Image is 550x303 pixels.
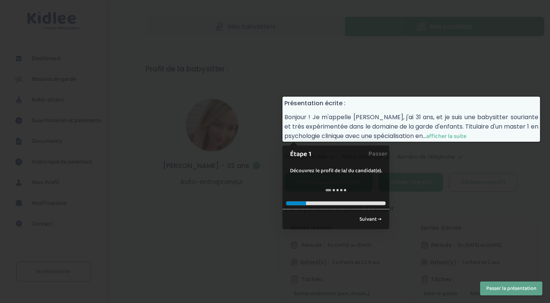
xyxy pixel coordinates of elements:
a: Suivant → [355,213,386,226]
p: Bonjour ! Je m'appelle [PERSON_NAME], j'ai 31 ans, et je suis une babysitter souriante et très ex... [284,112,538,141]
a: Passer [368,145,388,162]
h1: Étape 1 [290,149,373,159]
span: afficher la suite [426,132,466,141]
div: Découvrez le profil de la/ du candidat(e). [283,159,389,182]
h4: Présentation écrite : [284,98,538,108]
button: Passer la présentation [480,282,542,295]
